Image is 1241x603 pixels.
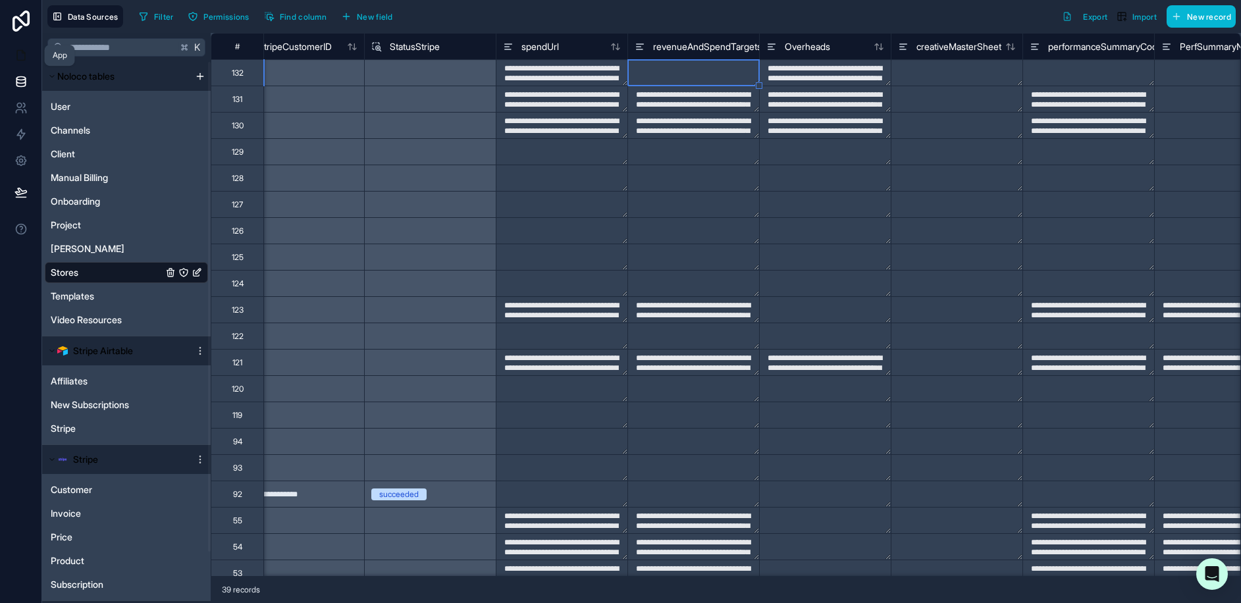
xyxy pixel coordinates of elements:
[51,554,84,567] span: Product
[1048,40,1163,53] span: performanceSummaryCode
[221,41,253,51] div: #
[51,375,176,388] a: Affiliates
[51,483,176,496] a: Customer
[233,436,242,447] div: 94
[45,527,208,548] div: Price
[51,290,94,303] span: Templates
[51,554,176,567] a: Product
[51,375,88,388] span: Affiliates
[232,410,242,421] div: 119
[232,357,242,368] div: 121
[51,313,163,327] a: Video Resources
[232,384,244,394] div: 120
[233,489,242,500] div: 92
[51,171,108,184] span: Manual Billing
[1161,5,1236,28] a: New record
[45,96,208,117] div: User
[51,124,163,137] a: Channels
[203,12,249,22] span: Permissions
[45,238,208,259] div: Rex
[45,450,190,469] button: Stripe
[51,242,124,255] span: [PERSON_NAME]
[51,171,163,184] a: Manual Billing
[51,147,75,161] span: Client
[232,305,244,315] div: 123
[57,346,68,356] img: Airtable Logo
[193,43,202,52] span: K
[45,191,208,212] div: Onboarding
[51,124,90,137] span: Channels
[222,585,260,595] span: 39 records
[51,266,163,279] a: Stores
[57,454,68,465] img: svg+xml,%3c
[53,50,67,61] div: App
[45,286,208,307] div: Templates
[232,331,244,342] div: 122
[390,40,440,53] span: StatusStripe
[45,479,208,500] div: Customer
[51,195,163,208] a: Onboarding
[45,120,208,141] div: Channels
[232,252,244,263] div: 125
[232,147,244,157] div: 129
[45,503,208,524] div: Invoice
[47,5,123,28] button: Data Sources
[45,371,208,392] div: Affiliates
[51,531,176,544] a: Price
[232,173,244,184] div: 128
[51,242,163,255] a: [PERSON_NAME]
[45,394,208,415] div: New Subscriptions
[45,144,208,165] div: Client
[336,7,398,26] button: New field
[259,7,331,26] button: Find column
[51,531,72,544] span: Price
[1187,12,1231,22] span: New record
[258,40,332,53] span: StripeCustomerID
[280,12,327,22] span: Find column
[1083,12,1107,22] span: Export
[232,68,244,78] div: 132
[51,313,122,327] span: Video Resources
[134,7,178,26] button: Filter
[45,342,190,360] button: Airtable LogoStripe Airtable
[51,100,163,113] a: User
[653,40,762,53] span: revenueAndSpendTargets
[1167,5,1236,28] button: New record
[51,219,163,232] a: Project
[51,422,176,435] a: Stripe
[45,167,208,188] div: Manual Billing
[45,67,190,86] button: Noloco tables
[232,120,244,131] div: 130
[45,418,208,439] div: Stripe
[68,12,119,22] span: Data Sources
[45,309,208,330] div: Video Resources
[357,12,393,22] span: New field
[232,226,244,236] div: 126
[51,483,92,496] span: Customer
[183,7,253,26] button: Permissions
[233,515,242,526] div: 55
[51,147,163,161] a: Client
[521,40,559,53] span: spendUrl
[51,578,103,591] span: Subscription
[232,199,243,210] div: 127
[1112,5,1161,28] button: Import
[233,463,242,473] div: 93
[45,262,208,283] div: Stores
[1057,5,1112,28] button: Export
[233,568,242,579] div: 53
[1132,12,1157,22] span: Import
[45,574,208,595] div: Subscription
[233,542,242,552] div: 54
[51,422,76,435] span: Stripe
[785,40,830,53] span: Overheads
[57,70,115,83] span: Noloco tables
[232,278,244,289] div: 124
[51,398,129,411] span: New Subscriptions
[183,7,259,26] a: Permissions
[51,195,100,208] span: Onboarding
[1196,558,1228,590] div: Open Intercom Messenger
[45,215,208,236] div: Project
[232,94,242,105] div: 131
[51,290,163,303] a: Templates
